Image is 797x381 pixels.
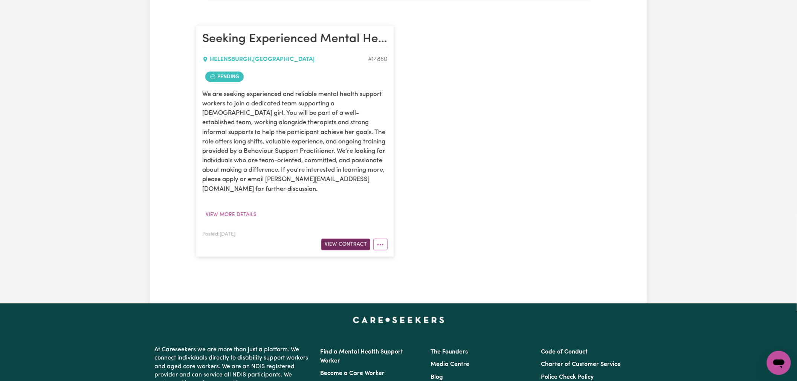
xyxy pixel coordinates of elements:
[202,232,235,237] span: Posted: [DATE]
[353,317,444,323] a: Careseekers home page
[431,374,443,380] a: Blog
[320,370,385,376] a: Become a Care Worker
[320,349,403,364] a: Find a Mental Health Support Worker
[767,351,791,375] iframe: Button to launch messaging window
[202,90,388,194] p: We are seeking experienced and reliable mental health support workers to join a dedicated team su...
[202,209,260,221] button: View more details
[321,239,370,250] button: View Contract
[541,361,621,367] a: Charter of Customer Service
[373,239,388,250] button: More options
[202,32,388,47] h2: Seeking Experienced Mental Health Workers for Youth Support Role
[541,349,588,355] a: Code of Conduct
[541,374,594,380] a: Police Check Policy
[205,72,244,82] span: Job contract pending review by care worker
[431,361,469,367] a: Media Centre
[368,55,388,64] div: Job ID #14860
[431,349,468,355] a: The Founders
[202,55,368,64] div: HELENSBURGH , [GEOGRAPHIC_DATA]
